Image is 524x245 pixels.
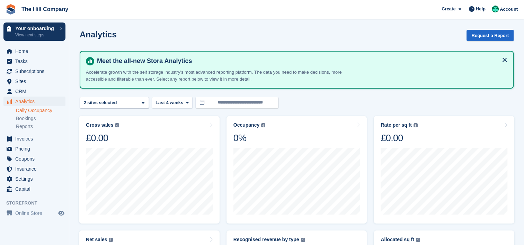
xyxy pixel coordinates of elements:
span: Help [476,6,486,12]
img: icon-info-grey-7440780725fd019a000dd9b08b2336e03edf1995a4989e88bcd33f0948082b44.svg [301,238,305,242]
a: menu [3,97,65,106]
h2: Analytics [80,30,117,39]
a: menu [3,144,65,154]
a: menu [3,208,65,218]
a: Daily Occupancy [16,107,65,114]
a: menu [3,46,65,56]
div: 0% [233,132,265,144]
div: 2 sites selected [82,99,119,106]
a: Reports [16,123,65,130]
span: Analytics [15,97,57,106]
div: £0.00 [381,132,417,144]
div: Rate per sq ft [381,122,411,128]
span: Insurance [15,164,57,174]
span: Online Store [15,208,57,218]
span: Subscriptions [15,66,57,76]
a: menu [3,134,65,144]
a: menu [3,184,65,194]
a: menu [3,56,65,66]
img: stora-icon-8386f47178a22dfd0bd8f6a31ec36ba5ce8667c1dd55bd0f319d3a0aa187defe.svg [6,4,16,15]
img: icon-info-grey-7440780725fd019a000dd9b08b2336e03edf1995a4989e88bcd33f0948082b44.svg [109,238,113,242]
button: Last 4 weeks [152,97,193,108]
img: Bradley Hill [492,6,499,12]
span: Coupons [15,154,57,164]
button: Request a Report [467,30,514,41]
img: icon-info-grey-7440780725fd019a000dd9b08b2336e03edf1995a4989e88bcd33f0948082b44.svg [416,238,420,242]
span: Create [442,6,455,12]
a: Bookings [16,115,65,122]
span: Storefront [6,200,69,207]
div: Net sales [86,237,107,243]
p: Accelerate growth with the self storage industry's most advanced reporting platform. The data you... [86,69,346,82]
a: The Hill Company [19,3,71,15]
span: CRM [15,87,57,96]
div: £0.00 [86,132,119,144]
a: menu [3,154,65,164]
a: menu [3,66,65,76]
span: Sites [15,76,57,86]
span: Settings [15,174,57,184]
span: Home [15,46,57,56]
div: Gross sales [86,122,113,128]
a: menu [3,87,65,96]
span: Pricing [15,144,57,154]
a: menu [3,174,65,184]
span: Capital [15,184,57,194]
span: Last 4 weeks [156,99,183,106]
img: icon-info-grey-7440780725fd019a000dd9b08b2336e03edf1995a4989e88bcd33f0948082b44.svg [414,123,418,127]
div: Recognised revenue by type [233,237,299,243]
h4: Meet the all-new Stora Analytics [94,57,507,65]
img: icon-info-grey-7440780725fd019a000dd9b08b2336e03edf1995a4989e88bcd33f0948082b44.svg [115,123,119,127]
a: menu [3,76,65,86]
p: Your onboarding [15,26,56,31]
a: Your onboarding View next steps [3,22,65,41]
span: Account [500,6,518,13]
p: View next steps [15,32,56,38]
a: Preview store [57,209,65,217]
div: Occupancy [233,122,259,128]
span: Invoices [15,134,57,144]
img: icon-info-grey-7440780725fd019a000dd9b08b2336e03edf1995a4989e88bcd33f0948082b44.svg [261,123,265,127]
div: Allocated sq ft [381,237,414,243]
a: menu [3,164,65,174]
span: Tasks [15,56,57,66]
